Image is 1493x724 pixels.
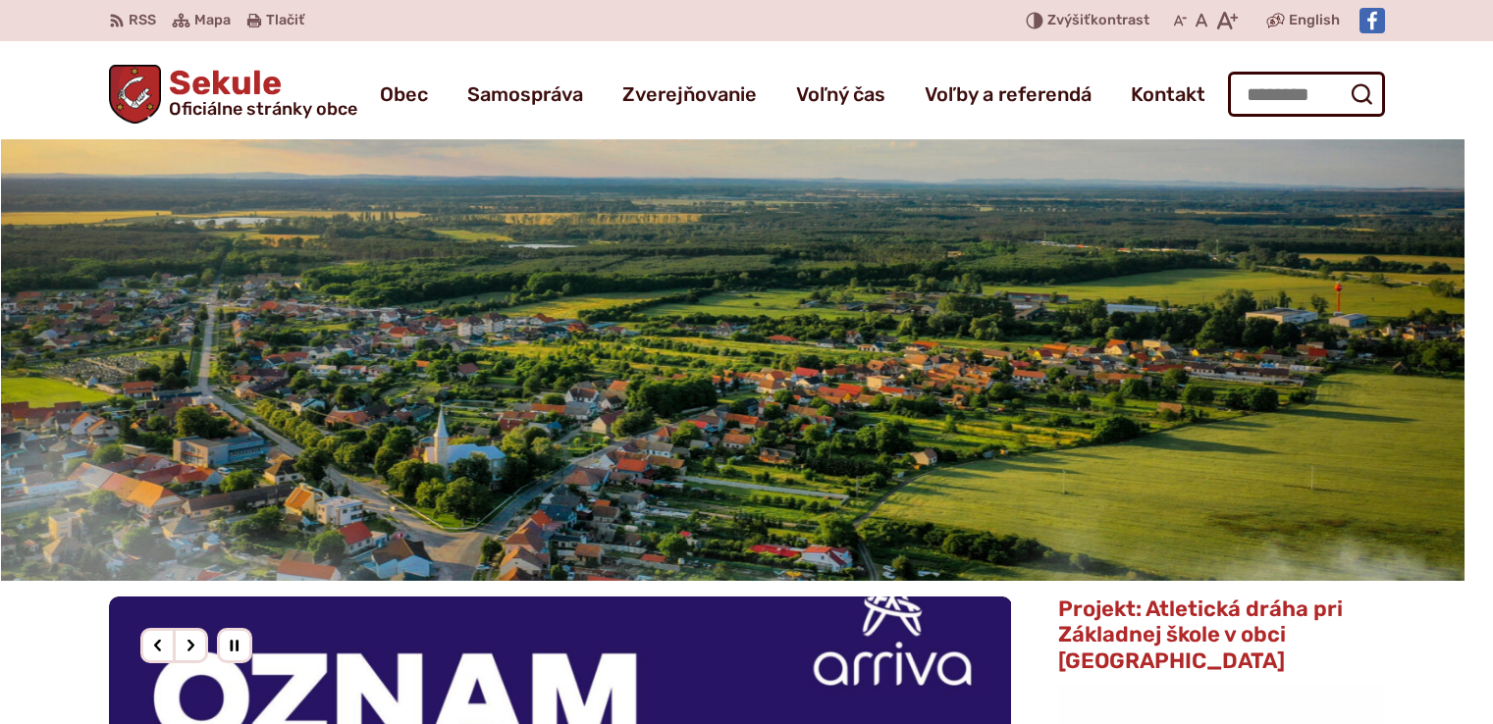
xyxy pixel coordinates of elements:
span: English [1289,9,1340,32]
a: Zverejňovanie [622,67,757,122]
span: Mapa [194,9,231,32]
img: Prejsť na domovskú stránku [109,65,162,124]
span: Zvýšiť [1047,12,1091,28]
a: Voľný čas [796,67,885,122]
img: Prejsť na Facebook stránku [1360,8,1385,33]
a: Obec [380,67,428,122]
a: Kontakt [1131,67,1205,122]
h1: Sekule [161,67,357,118]
span: kontrast [1047,13,1149,29]
span: Projekt: Atletická dráha pri Základnej škole v obci [GEOGRAPHIC_DATA] [1058,595,1343,674]
div: Predošlý slajd [140,628,176,663]
a: Voľby a referendá [925,67,1092,122]
a: Samospráva [467,67,583,122]
div: Nasledujúci slajd [173,628,208,663]
span: RSS [129,9,156,32]
div: Pozastaviť pohyb slajdera [217,628,252,663]
a: Logo Sekule, prejsť na domovskú stránku. [109,65,358,124]
a: English [1285,9,1344,32]
span: Tlačiť [266,13,304,29]
span: Oficiálne stránky obce [169,100,357,118]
